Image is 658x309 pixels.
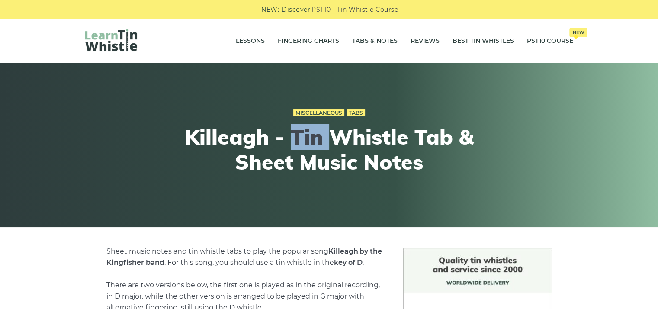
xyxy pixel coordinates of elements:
[278,30,339,52] a: Fingering Charts
[328,247,358,255] strong: Killeagh
[411,30,440,52] a: Reviews
[85,29,137,51] img: LearnTinWhistle.com
[352,30,398,52] a: Tabs & Notes
[334,258,363,267] strong: key of D
[569,28,587,37] span: New
[453,30,514,52] a: Best Tin Whistles
[347,109,365,116] a: Tabs
[527,30,573,52] a: PST10 CourseNew
[170,125,488,174] h1: Killeagh - Tin Whistle Tab & Sheet Music Notes
[293,109,344,116] a: Miscellaneous
[236,30,265,52] a: Lessons
[106,247,359,255] span: Sheet music notes and tin whistle tabs to play the popular song ,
